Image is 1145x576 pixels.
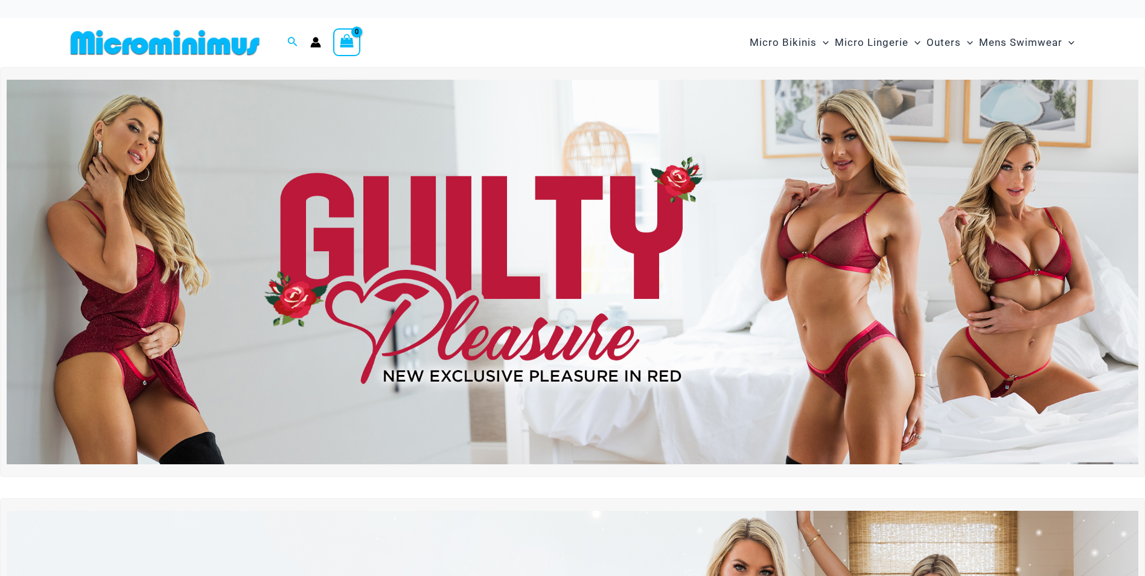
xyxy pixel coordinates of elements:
a: OutersMenu ToggleMenu Toggle [923,24,976,61]
img: Guilty Pleasures Red Lingerie [7,80,1138,464]
span: Micro Lingerie [835,27,908,58]
span: Mens Swimwear [979,27,1062,58]
a: Micro LingerieMenu ToggleMenu Toggle [832,24,923,61]
span: Outers [927,27,961,58]
a: Search icon link [287,35,298,50]
span: Menu Toggle [1062,27,1074,58]
a: View Shopping Cart, empty [333,28,361,56]
a: Mens SwimwearMenu ToggleMenu Toggle [976,24,1077,61]
a: Micro BikinisMenu ToggleMenu Toggle [747,24,832,61]
span: Menu Toggle [817,27,829,58]
span: Micro Bikinis [750,27,817,58]
a: Account icon link [310,37,321,48]
img: MM SHOP LOGO FLAT [66,29,264,56]
span: Menu Toggle [961,27,973,58]
span: Menu Toggle [908,27,920,58]
nav: Site Navigation [745,22,1080,63]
